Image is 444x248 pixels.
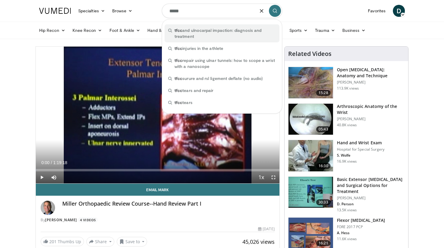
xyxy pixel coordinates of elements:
[311,24,339,36] a: Trauma
[337,117,405,121] p: [PERSON_NAME]
[288,176,405,213] a: 30:33 Basic Extensor [MEDICAL_DATA] and Surgical Options for Treatment [PERSON_NAME] D. Person 13...
[337,176,405,194] h3: Basic Extensor [MEDICAL_DATA] and Surgical Options for Treatment
[337,225,385,229] p: FORE 2017 PCP
[242,238,275,245] span: 45,026 views
[267,171,279,183] button: Fullscreen
[62,201,275,207] h4: Miller Orthopaedic Review Course--Hand Review Part I
[174,58,182,63] span: tfcc
[36,184,279,196] a: Email Mark
[288,50,331,57] h4: Related Videos
[337,237,357,241] p: 11.6K views
[255,171,267,183] button: Playback Rate
[337,202,405,207] p: D. Person
[174,27,276,39] span: and ulnocarpal impaction: diagnosis and treatment
[45,217,77,222] a: [PERSON_NAME]
[36,171,48,183] button: Play
[117,237,147,246] button: Save to
[39,8,71,14] img: VuMedi Logo
[78,217,98,222] a: 4 Videos
[106,24,144,36] a: Foot & Ankle
[174,100,193,106] span: tears
[288,67,405,99] a: 15:28 Open [MEDICAL_DATA]: Anatomy and Technique [PERSON_NAME] 113.9K views
[337,86,359,91] p: 113.9K views
[162,4,282,18] input: Search topics, interventions
[174,100,182,105] span: tfcc
[288,140,333,171] img: 1179008b-ca21-4077-ae36-f19d7042cd10.150x105_q85_crop-smart_upscale.jpg
[41,160,49,165] span: 0:00
[337,159,357,164] p: 16.9K views
[337,123,357,127] p: 40.8K views
[174,28,182,33] span: tfcc
[69,24,106,36] a: Knee Recon
[288,177,333,208] img: bed40874-ca21-42dc-8a42-d9b09b7d8d58.150x105_q85_crop-smart_upscale.jpg
[53,160,67,165] span: 1:19:18
[364,5,389,17] a: Favorites
[339,24,369,36] a: Business
[286,24,312,36] a: Sports
[316,199,331,205] span: 30:33
[337,231,385,235] p: A. Hess
[51,160,52,165] span: /
[41,217,275,223] div: By
[337,103,405,115] h3: Arthroscopic Anatomy of the Wrist
[288,104,333,135] img: a6f1be81-36ec-4e38-ae6b-7e5798b3883c.150x105_q85_crop-smart_upscale.jpg
[49,239,57,244] span: 201
[337,217,385,223] h3: Flexor [MEDICAL_DATA]
[337,80,405,85] p: [PERSON_NAME]
[174,45,223,51] span: injuries in the athlete
[174,76,182,81] span: tfcc
[316,126,331,132] span: 05:43
[75,5,109,17] a: Specialties
[36,169,279,171] div: Progress Bar
[174,46,182,51] span: tfcc
[144,24,183,36] a: Hand & Wrist
[316,90,331,96] span: 15:28
[174,75,263,81] span: surure and rsl ligement deflate (no audio)
[48,171,60,183] button: Mute
[337,147,384,152] p: Hospital for Special Surgery
[174,87,213,93] span: tears and repair
[41,201,55,215] img: Avatar
[36,47,279,184] video-js: Video Player
[337,153,384,158] p: S. Wolfe
[288,103,405,135] a: 05:43 Arthroscopic Anatomy of the Wrist [PERSON_NAME] 40.8K views
[316,163,331,169] span: 16:30
[288,67,333,98] img: Bindra_-_open_carpal_tunnel_2.png.150x105_q85_crop-smart_upscale.jpg
[35,24,69,36] a: Hip Recon
[337,208,357,213] p: 13.5K views
[337,140,384,146] h3: Hand and Wrist Exam
[174,88,182,93] span: tfcc
[393,5,405,17] a: D
[258,226,274,232] div: [DATE]
[41,237,84,246] a: 201 Thumbs Up
[174,57,276,69] span: repair using ulnar tunnels: how to scope a wrist with a nanoscope
[288,140,405,172] a: 16:30 Hand and Wrist Exam Hospital for Special Surgery S. Wolfe 16.9K views
[337,196,405,201] p: [PERSON_NAME]
[316,240,331,246] span: 16:21
[86,237,114,246] button: Share
[109,5,136,17] a: Browse
[337,67,405,79] h3: Open [MEDICAL_DATA]: Anatomy and Technique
